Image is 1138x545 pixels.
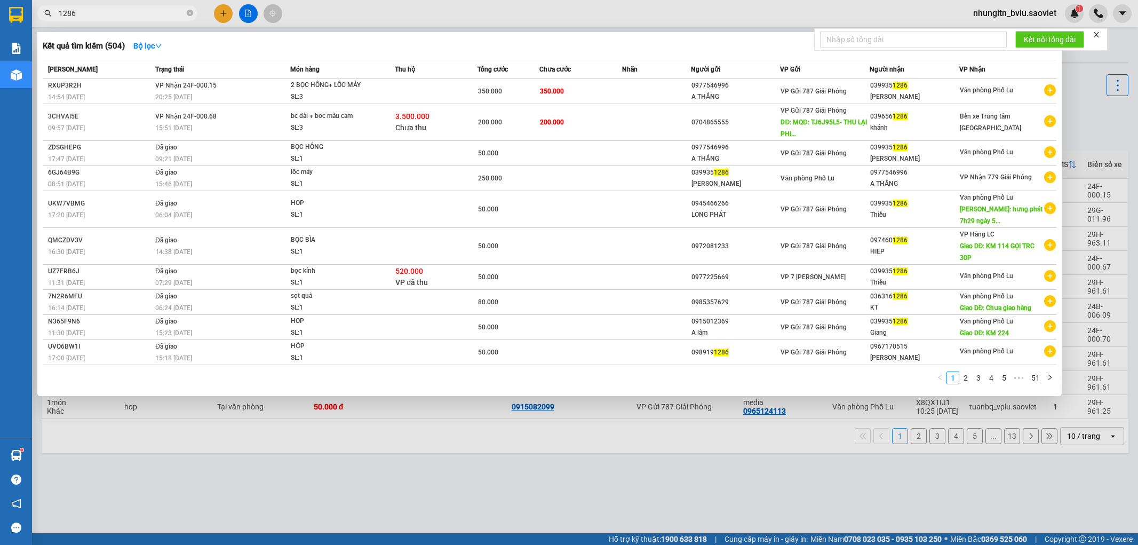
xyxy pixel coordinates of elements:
li: 1 [946,372,959,384]
div: SL: 1 [291,302,371,314]
li: 2 [959,372,972,384]
strong: Bộ lọc [133,42,162,50]
div: 0985357629 [691,297,780,308]
div: 097460 [870,235,959,246]
span: 15:51 [DATE] [155,124,192,132]
div: A lâm [691,327,780,338]
span: 16:30 [DATE] [48,248,85,256]
div: 3CHVAI5E [48,111,152,122]
span: VP Gửi [780,66,800,73]
span: 09:21 [DATE] [155,155,192,163]
span: Giao DĐ: KM 224 [960,329,1009,337]
div: 039935 [870,316,959,327]
div: Thiều [870,277,959,288]
div: KT [870,302,959,313]
span: plus-circle [1044,202,1056,214]
span: 11:30 [DATE] [48,329,85,337]
div: 039935 [870,80,959,91]
div: 098919 [691,347,780,358]
img: warehouse-icon [11,450,22,461]
span: plus-circle [1044,146,1056,158]
span: Đã giao [155,267,177,275]
span: 1286 [893,293,908,300]
a: 1 [947,372,959,384]
span: DĐ: MQĐ: TJ6J95L5- THU LẠI PHI... [781,119,866,138]
span: 200.000 [540,119,564,126]
li: Next Page [1044,372,1056,384]
span: plus-circle [1044,171,1056,183]
input: Nhập số tổng đài [820,31,1007,48]
span: close-circle [187,10,193,16]
img: warehouse-icon [11,69,22,81]
div: A THẮNG [691,91,780,102]
div: Giang [870,327,959,338]
span: Trạng thái [155,66,184,73]
img: logo-vxr [9,7,23,23]
div: A THẮNG [691,153,780,164]
span: 1286 [893,200,908,207]
div: SL: 1 [291,246,371,258]
div: 0915012369 [691,316,780,327]
div: 039935 [870,266,959,277]
div: LONG PHÁT [691,209,780,220]
span: 15:23 [DATE] [155,329,192,337]
div: 039935 [870,198,959,209]
span: 08:51 [DATE] [48,180,85,188]
span: message [11,523,21,533]
span: 1286 [893,113,908,120]
span: [PERSON_NAME]: hưng phát 7h29 ngày 5... [960,206,1042,225]
div: A THẮNG [870,178,959,189]
span: ••• [1010,372,1028,384]
span: 17:00 [DATE] [48,354,85,362]
li: 4 [985,372,998,384]
span: 1286 [714,349,729,356]
span: VP đã thu [395,278,428,287]
span: 3.500.000 [395,112,429,121]
span: 250.000 [478,175,502,182]
span: notification [11,499,21,509]
a: 51 [1028,372,1043,384]
span: Văn phòng Phố Lu [960,347,1014,355]
div: 0704865555 [691,117,780,128]
div: UZ7FRB6J [48,266,152,277]
div: UKW7VBMG [48,198,152,209]
span: Chưa thu [395,123,426,132]
h3: Kết quả tìm kiếm ( 504 ) [43,41,125,52]
span: close [1093,31,1100,38]
div: HOP [291,315,371,327]
span: VP Gửi 787 Giải Phóng [781,323,847,331]
span: 06:04 [DATE] [155,211,192,219]
span: 200.000 [478,119,502,126]
div: 6GJ64B9G [48,167,152,178]
li: 5 [998,372,1010,384]
div: SL: 1 [291,327,371,339]
span: 14:38 [DATE] [155,248,192,256]
span: VP Nhận 24F-000.15 [155,82,217,89]
span: 1286 [893,144,908,151]
span: plus-circle [1044,239,1056,251]
span: Đã giao [155,169,177,176]
span: Nhãn [622,66,638,73]
div: BỌC BÌA [291,234,371,246]
div: SL: 1 [291,153,371,165]
div: SL: 1 [291,277,371,289]
div: SL: 1 [291,178,371,190]
span: Văn phòng Phố Lu [960,86,1014,94]
div: RXUP3R2H [48,80,152,91]
span: VP Nhận [959,66,985,73]
div: lốc máy [291,167,371,178]
div: UVQ6BW1I [48,341,152,352]
span: 11:31 [DATE] [48,279,85,287]
span: left [937,374,943,381]
span: 80.000 [478,298,498,306]
span: 350.000 [478,88,502,95]
span: Văn phòng Phố Lu [960,318,1014,325]
div: 036316 [870,291,959,302]
div: 039935 [870,142,959,153]
div: 0945466266 [691,198,780,209]
li: 3 [972,372,985,384]
span: Đã giao [155,144,177,151]
span: Văn phòng Phố Lu [960,148,1014,156]
span: VP Gửi 787 Giải Phóng [781,206,847,213]
img: solution-icon [11,43,22,54]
